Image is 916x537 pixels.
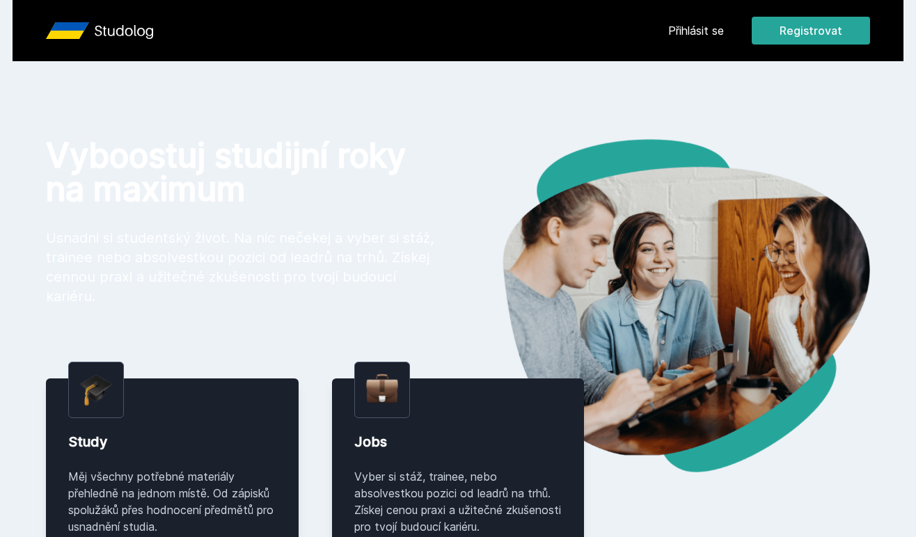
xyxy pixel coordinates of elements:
a: Přihlásit se [668,22,724,39]
div: Měj všechny potřebné materiály přehledně na jednom místě. Od zápisků spolužáků přes hodnocení pře... [68,468,276,535]
button: Registrovat [752,17,870,45]
div: Jobs [354,432,562,451]
p: Usnadni si studentský život. Na nic nečekej a vyber si stáž, trainee nebo absolvestkou pozici od ... [46,228,436,306]
div: Study [68,432,276,451]
div: Vyber si stáž, trainee, nebo absolvestkou pozici od leadrů na trhů. Získej cenou praxi a užitečné... [354,468,562,535]
img: briefcase.png [366,371,398,406]
img: graduation-cap.png [80,374,112,406]
img: hero.png [458,139,870,472]
h1: Vyboostuj studijní roky na maximum [46,139,436,206]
